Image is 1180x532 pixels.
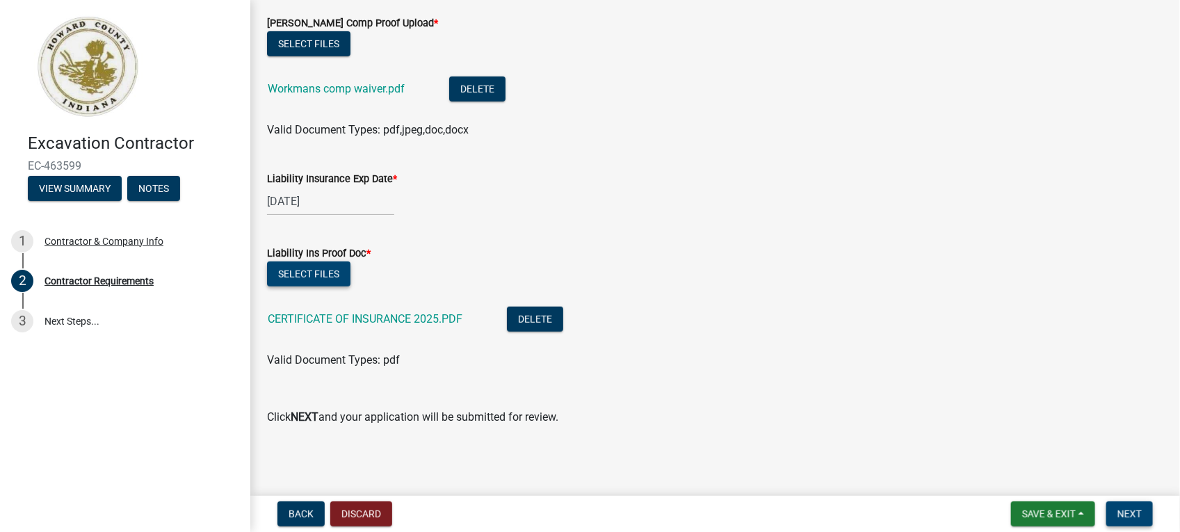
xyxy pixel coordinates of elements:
a: Workmans comp waiver.pdf [268,82,405,95]
input: mm/dd/yyyy [267,187,394,216]
label: Liability Insurance Exp Date [267,175,397,184]
button: Save & Exit [1011,501,1095,526]
button: Next [1106,501,1153,526]
strong: NEXT [291,410,318,424]
button: Select files [267,31,350,56]
wm-modal-confirm: Summary [28,184,122,195]
button: Notes [127,176,180,201]
wm-modal-confirm: Delete Document [449,83,506,97]
button: Delete [507,307,563,332]
span: Valid Document Types: pdf,jpeg,doc,docx [267,123,469,136]
span: Next [1117,508,1142,519]
button: Back [277,501,325,526]
button: View Summary [28,176,122,201]
a: CERTIFICATE OF INSURANCE 2025.PDF [268,312,462,325]
p: Click and your application will be submitted for review. [267,409,1163,426]
div: 2 [11,270,33,292]
wm-modal-confirm: Notes [127,184,180,195]
button: Select files [267,261,350,287]
button: Discard [330,501,392,526]
label: Liability Ins Proof Doc [267,249,371,259]
span: EC-463599 [28,159,223,172]
label: [PERSON_NAME] Comp Proof Upload [267,19,438,29]
h4: Excavation Contractor [28,134,239,154]
span: Save & Exit [1022,508,1076,519]
div: 3 [11,310,33,332]
span: Valid Document Types: pdf [267,353,400,366]
span: Back [289,508,314,519]
div: Contractor Requirements [45,276,154,286]
button: Delete [449,76,506,102]
div: 1 [11,230,33,252]
div: Contractor & Company Info [45,236,163,246]
img: Howard County, Indiana [28,15,147,119]
wm-modal-confirm: Delete Document [507,314,563,327]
